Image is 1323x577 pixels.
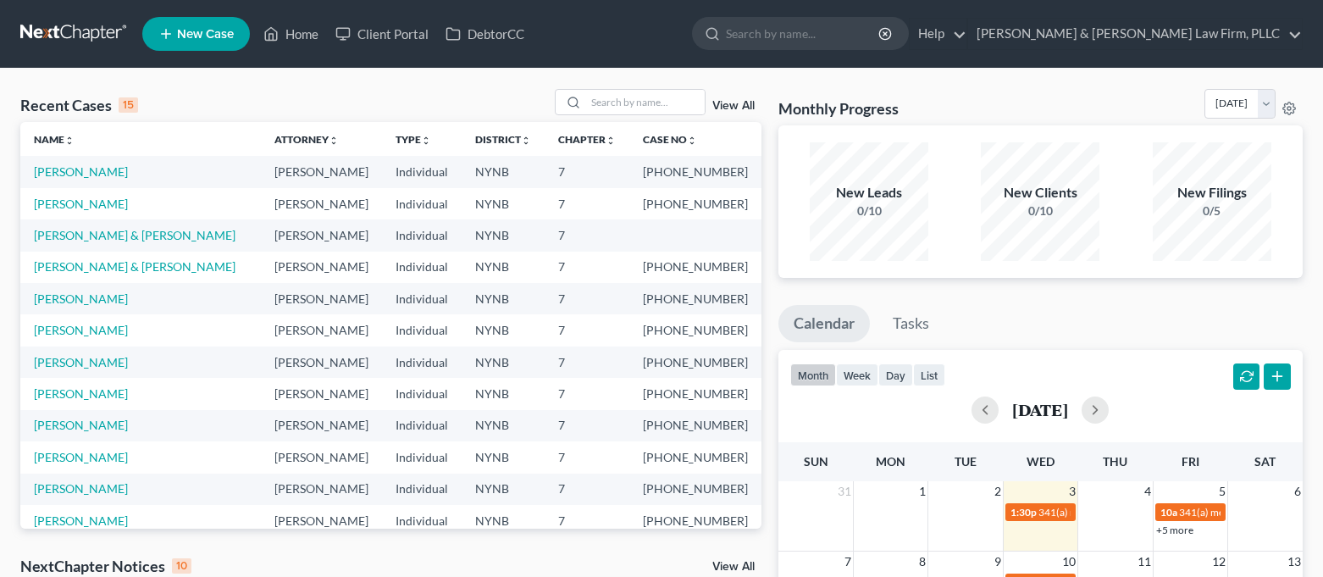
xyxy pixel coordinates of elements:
td: [PERSON_NAME] [261,219,382,251]
a: Typeunfold_more [396,133,431,146]
div: New Clients [981,183,1099,203]
a: [PERSON_NAME] [34,355,128,369]
button: day [878,363,913,386]
td: Individual [382,410,462,441]
a: Calendar [778,305,870,342]
td: [PERSON_NAME] [261,314,382,346]
td: NYNB [462,505,545,536]
td: Individual [382,252,462,283]
div: NextChapter Notices [20,556,191,576]
td: 7 [545,219,629,251]
td: [PERSON_NAME] [261,474,382,505]
td: [PERSON_NAME] [261,252,382,283]
span: Sun [804,454,828,469]
td: Individual [382,314,462,346]
h3: Monthly Progress [778,98,899,119]
td: [PERSON_NAME] [261,347,382,378]
a: [PERSON_NAME] [34,386,128,401]
button: list [913,363,945,386]
td: NYNB [462,378,545,409]
span: Sat [1254,454,1276,469]
td: [PERSON_NAME] [261,410,382,441]
td: [PERSON_NAME] [261,378,382,409]
i: unfold_more [421,136,431,146]
a: Client Portal [327,19,437,49]
td: 7 [545,314,629,346]
td: Individual [382,283,462,314]
a: Home [255,19,327,49]
span: 12 [1210,552,1227,572]
td: 7 [545,474,629,505]
span: 13 [1286,552,1303,572]
span: 6 [1293,481,1303,502]
td: NYNB [462,441,545,473]
td: 7 [545,252,629,283]
td: NYNB [462,188,545,219]
td: NYNB [462,283,545,314]
span: 10 [1060,552,1077,572]
span: 5 [1217,481,1227,502]
td: Individual [382,347,462,378]
a: [PERSON_NAME] [34,291,128,306]
a: [PERSON_NAME] [34,481,128,496]
span: 2 [993,481,1003,502]
td: [PHONE_NUMBER] [629,283,761,314]
a: View All [712,561,755,573]
button: month [790,363,836,386]
td: Individual [382,441,462,473]
i: unfold_more [521,136,531,146]
td: [PHONE_NUMBER] [629,347,761,378]
a: [PERSON_NAME] [34,323,128,337]
a: [PERSON_NAME] [34,450,128,464]
span: Tue [955,454,977,469]
div: New Filings [1153,183,1271,203]
td: [PHONE_NUMBER] [629,474,761,505]
td: NYNB [462,314,545,346]
td: [PHONE_NUMBER] [629,410,761,441]
span: Fri [1182,454,1199,469]
span: Mon [876,454,905,469]
div: 0/10 [810,203,928,219]
td: NYNB [462,347,545,378]
td: [PHONE_NUMBER] [629,441,761,473]
span: Wed [1027,454,1055,469]
i: unfold_more [606,136,616,146]
a: [PERSON_NAME] & [PERSON_NAME] Law Firm, PLLC [968,19,1302,49]
td: 7 [545,441,629,473]
a: [PERSON_NAME] [34,418,128,432]
span: 1 [917,481,927,502]
span: 10a [1160,506,1177,519]
div: 10 [172,558,191,574]
td: 7 [545,505,629,536]
i: unfold_more [329,136,339,146]
td: [PHONE_NUMBER] [629,314,761,346]
a: [PERSON_NAME] & [PERSON_NAME] [34,259,235,274]
td: 7 [545,347,629,378]
td: [PHONE_NUMBER] [629,505,761,536]
a: DebtorCC [437,19,533,49]
span: 11 [1136,552,1153,572]
td: Individual [382,156,462,187]
span: 9 [993,552,1003,572]
div: 0/10 [981,203,1099,219]
a: Districtunfold_more [475,133,531,146]
td: Individual [382,219,462,251]
div: 15 [119,97,138,113]
i: unfold_more [687,136,697,146]
td: [PHONE_NUMBER] [629,252,761,283]
button: week [836,363,878,386]
a: [PERSON_NAME] & [PERSON_NAME] [34,228,235,242]
td: [PHONE_NUMBER] [629,188,761,219]
span: 31 [836,481,853,502]
td: [PERSON_NAME] [261,188,382,219]
input: Search by name... [726,18,881,49]
td: 7 [545,410,629,441]
td: NYNB [462,410,545,441]
td: NYNB [462,219,545,251]
td: Individual [382,188,462,219]
div: 0/5 [1153,203,1271,219]
a: Tasks [877,305,944,342]
td: Individual [382,505,462,536]
td: NYNB [462,156,545,187]
span: 7 [843,552,853,572]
